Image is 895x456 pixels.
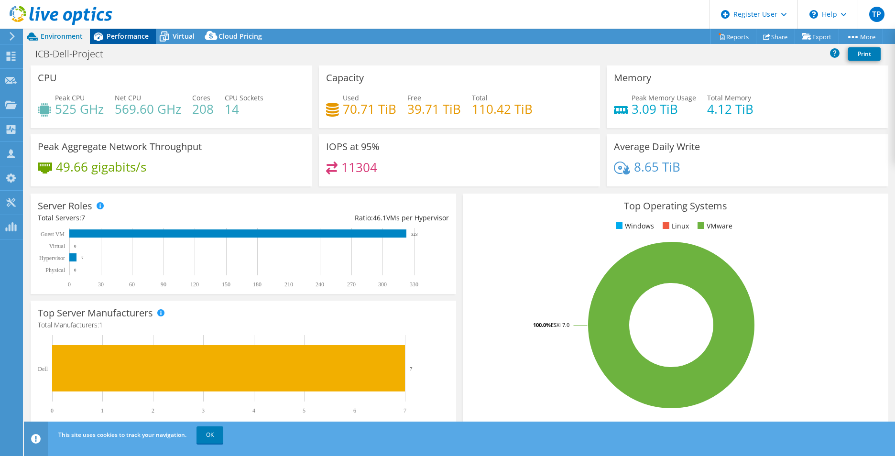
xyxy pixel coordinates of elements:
[31,49,118,59] h1: ICB-Dell-Project
[707,104,753,114] h4: 4.12 TiB
[192,104,214,114] h4: 208
[222,281,230,288] text: 150
[41,231,65,238] text: Guest VM
[326,141,380,152] h3: IOPS at 95%
[303,407,306,414] text: 5
[99,320,103,329] span: 1
[225,104,263,114] h4: 14
[341,162,377,173] h4: 11304
[58,431,186,439] span: This site uses cookies to track your navigation.
[190,281,199,288] text: 120
[410,366,413,371] text: 7
[41,32,83,41] span: Environment
[243,213,449,223] div: Ratio: VMs per Hypervisor
[51,407,54,414] text: 0
[252,407,255,414] text: 4
[347,281,356,288] text: 270
[55,93,85,102] span: Peak CPU
[129,281,135,288] text: 60
[613,221,654,231] li: Windows
[45,267,65,273] text: Physical
[202,407,205,414] text: 3
[38,213,243,223] div: Total Servers:
[869,7,884,22] span: TP
[839,29,883,44] a: More
[407,93,421,102] span: Free
[81,213,85,222] span: 7
[107,32,149,41] span: Performance
[809,10,818,19] svg: \n
[101,407,104,414] text: 1
[196,426,223,444] a: OK
[38,141,202,152] h3: Peak Aggregate Network Throughput
[634,162,680,172] h4: 8.65 TiB
[710,29,756,44] a: Reports
[81,256,84,261] text: 7
[707,93,751,102] span: Total Memory
[411,232,418,237] text: 323
[192,93,210,102] span: Cores
[38,73,57,83] h3: CPU
[284,281,293,288] text: 210
[378,281,387,288] text: 300
[373,213,386,222] span: 46.1
[410,281,418,288] text: 330
[98,281,104,288] text: 30
[316,281,324,288] text: 240
[353,407,356,414] text: 6
[38,308,153,318] h3: Top Server Manufacturers
[632,104,696,114] h4: 3.09 TiB
[404,407,406,414] text: 7
[614,73,651,83] h3: Memory
[253,281,262,288] text: 180
[533,321,551,328] tspan: 100.0%
[632,93,696,102] span: Peak Memory Usage
[218,32,262,41] span: Cloud Pricing
[470,201,881,211] h3: Top Operating Systems
[795,29,839,44] a: Export
[115,104,181,114] h4: 569.60 GHz
[49,243,65,250] text: Virtual
[39,255,65,261] text: Hypervisor
[326,73,364,83] h3: Capacity
[472,104,533,114] h4: 110.42 TiB
[472,93,488,102] span: Total
[68,281,71,288] text: 0
[695,221,732,231] li: VMware
[115,93,141,102] span: Net CPU
[343,104,396,114] h4: 70.71 TiB
[38,366,48,372] text: Dell
[161,281,166,288] text: 90
[614,141,700,152] h3: Average Daily Write
[225,93,263,102] span: CPU Sockets
[152,407,154,414] text: 2
[660,221,689,231] li: Linux
[74,268,76,272] text: 0
[173,32,195,41] span: Virtual
[56,162,146,172] h4: 49.66 gigabits/s
[407,104,461,114] h4: 39.71 TiB
[848,47,881,61] a: Print
[343,93,359,102] span: Used
[38,320,449,330] h4: Total Manufacturers:
[38,201,92,211] h3: Server Roles
[55,104,104,114] h4: 525 GHz
[551,321,569,328] tspan: ESXi 7.0
[756,29,795,44] a: Share
[74,244,76,249] text: 0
